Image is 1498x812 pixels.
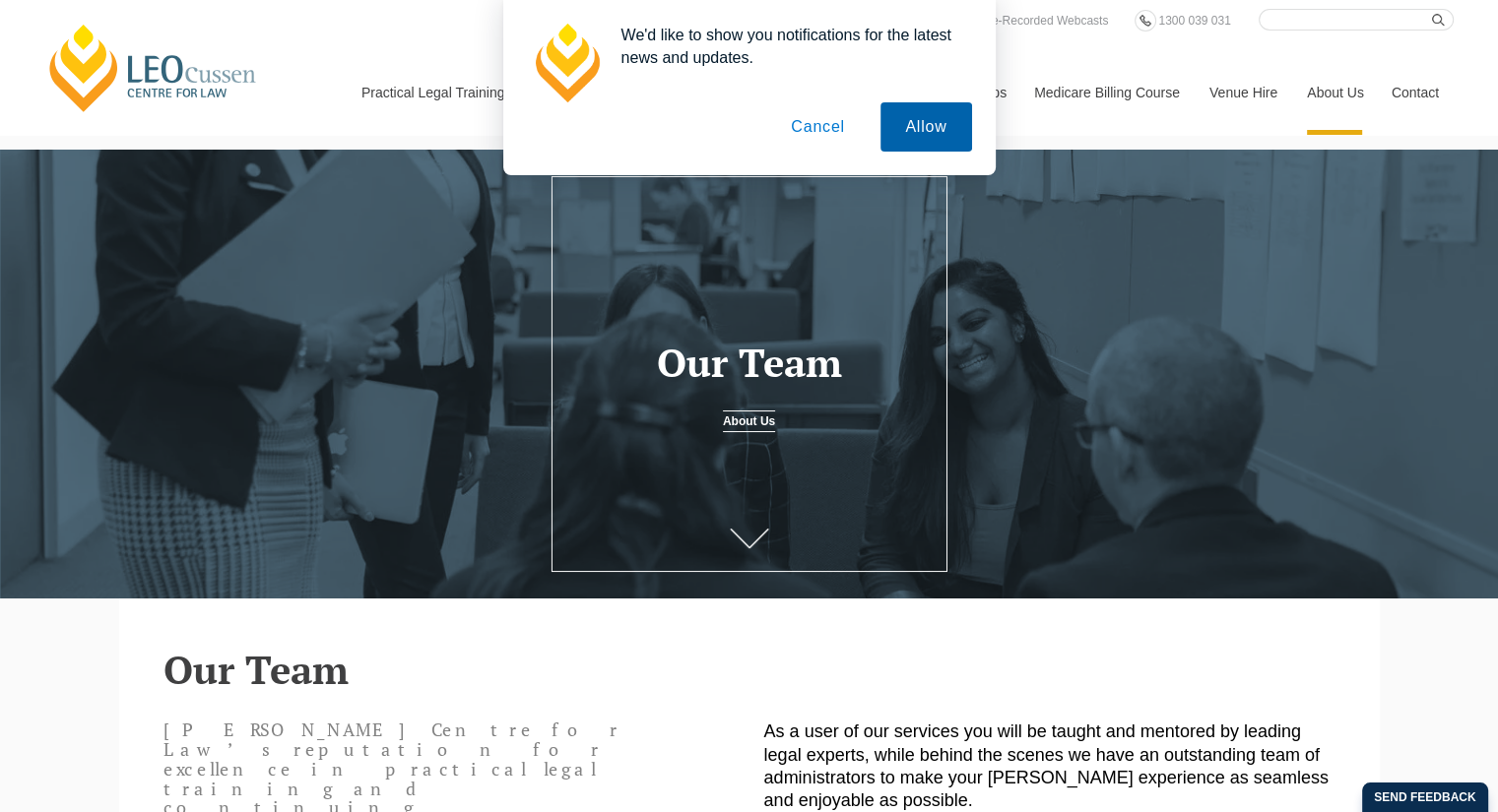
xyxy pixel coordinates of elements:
[766,102,870,152] button: Cancel
[527,24,606,102] img: notification icon
[723,410,775,432] a: About Us
[569,341,929,384] h1: Our Team
[163,648,1335,691] h2: Our Team
[606,24,972,69] div: We'd like to show you notifications for the latest news and updates.
[880,102,971,152] button: Allow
